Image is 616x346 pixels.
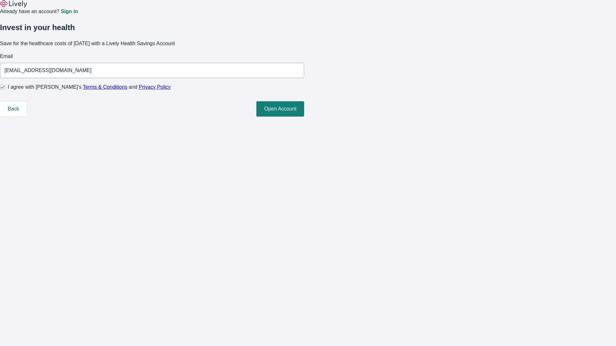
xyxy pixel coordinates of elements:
a: Terms & Conditions [83,84,127,90]
a: Sign in [61,9,78,14]
span: I agree with [PERSON_NAME]’s and [8,83,171,91]
button: Open Account [256,101,304,117]
a: Privacy Policy [139,84,171,90]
